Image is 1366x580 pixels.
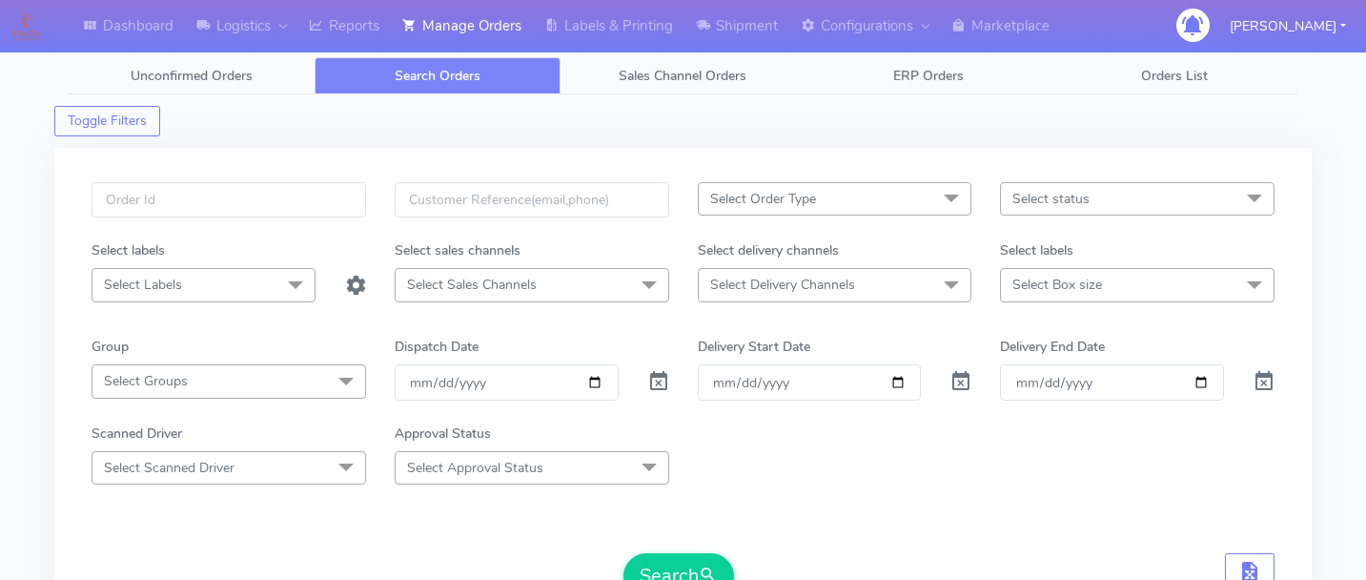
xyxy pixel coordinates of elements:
span: Select Scanned Driver [104,459,234,477]
label: Select labels [1000,240,1073,260]
input: Customer Reference(email,phone) [395,182,669,217]
label: Scanned Driver [92,424,182,444]
span: Search Orders [395,67,480,85]
input: Order Id [92,182,366,217]
label: Dispatch Date [395,337,479,357]
ul: Tabs [69,57,1297,94]
button: [PERSON_NAME] [1215,7,1360,46]
span: Select Groups [104,372,188,390]
span: Select Order Type [710,190,816,208]
span: Select status [1012,190,1090,208]
span: Unconfirmed Orders [131,67,253,85]
span: Sales Channel Orders [619,67,746,85]
label: Delivery Start Date [698,337,810,357]
label: Group [92,337,129,357]
span: Select Labels [104,276,182,294]
label: Approval Status [395,424,491,444]
button: Toggle Filters [54,106,160,136]
span: Select Sales Channels [407,276,537,294]
span: Select Box size [1012,276,1102,294]
label: Delivery End Date [1000,337,1105,357]
label: Select labels [92,240,165,260]
span: Select Delivery Channels [710,276,855,294]
span: ERP Orders [893,67,964,85]
label: Select sales channels [395,240,520,260]
span: Select Approval Status [407,459,543,477]
label: Select delivery channels [698,240,839,260]
span: Orders List [1141,67,1208,85]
